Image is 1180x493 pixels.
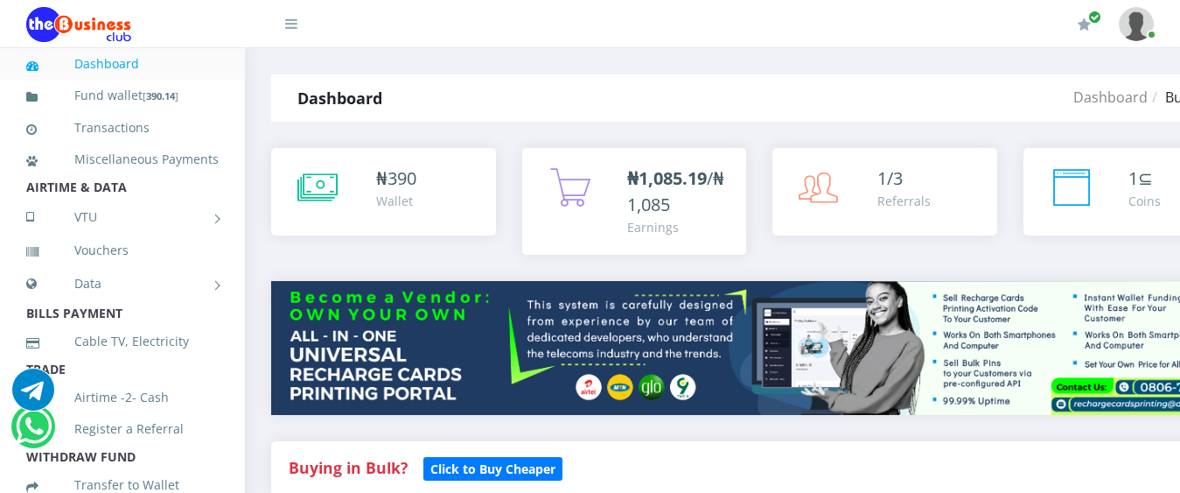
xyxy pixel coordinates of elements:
strong: Buying in Bulk? [289,457,408,478]
a: Transactions [26,108,219,148]
div: Wallet [376,192,416,210]
img: Logo [26,7,131,42]
a: Click to Buy Cheaper [423,457,562,478]
strong: Dashboard [297,88,382,109]
a: Chat for support [12,382,54,411]
div: ₦ [376,166,416,192]
i: Renew/Upgrade Subscription [1078,18,1091,32]
a: Register a Referral [26,409,219,449]
a: Cable TV, Electricity [26,321,219,362]
div: Coins [1128,192,1161,210]
a: Chat for support [16,419,52,447]
a: VTU [26,195,219,239]
a: Airtime -2- Cash [26,377,219,418]
a: Dashboard [1073,88,1148,107]
span: /₦1,085 [627,166,724,216]
a: Dashboard [26,44,219,84]
img: User [1119,7,1154,41]
b: Click to Buy Cheaper [430,461,555,477]
span: Renew/Upgrade Subscription [1088,11,1101,24]
a: ₦1,085.19/₦1,085 Earnings [522,148,747,255]
div: ⊆ [1128,166,1161,192]
span: 1/3 [877,166,903,190]
a: 1/3 Referrals [772,148,997,236]
div: Earnings [627,218,730,236]
a: Fund wallet[390.14] [26,75,219,116]
small: [ ] [143,89,178,102]
a: ₦390 Wallet [271,148,496,236]
a: Vouchers [26,230,219,271]
b: 390.14 [146,89,175,102]
span: 1 [1128,166,1138,190]
div: Referrals [877,192,931,210]
a: Data [26,262,219,306]
b: ₦1,085.19 [627,166,707,190]
a: Miscellaneous Payments [26,139,219,180]
span: 390 [388,166,416,190]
